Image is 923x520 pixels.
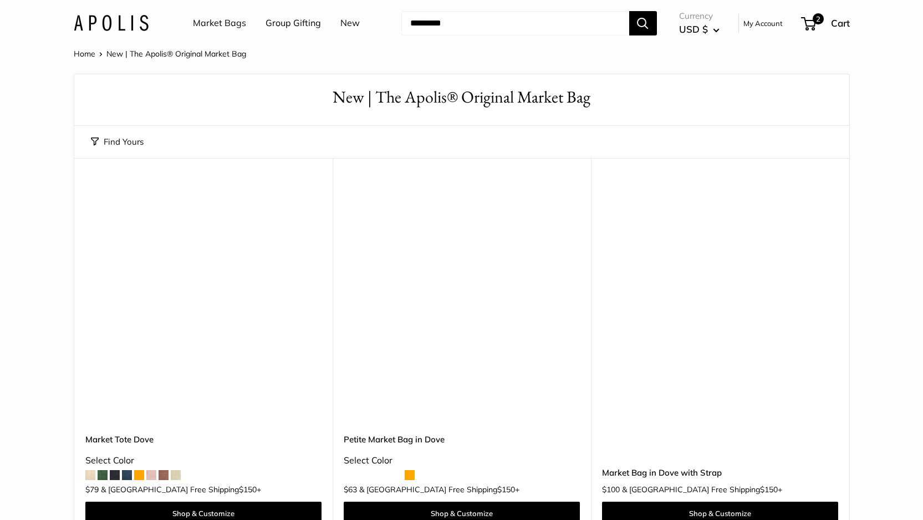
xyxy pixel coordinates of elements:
[679,23,708,35] span: USD $
[497,485,515,494] span: $150
[85,433,322,446] a: Market Tote Dove
[74,15,149,31] img: Apolis
[679,8,720,24] span: Currency
[266,15,321,32] a: Group Gifting
[760,485,778,494] span: $150
[359,486,519,493] span: & [GEOGRAPHIC_DATA] Free Shipping +
[344,485,357,494] span: $63
[812,13,823,24] span: 2
[85,186,322,422] a: Market Tote DoveMarket Tote Dove
[401,11,629,35] input: Search...
[802,14,850,32] a: 2 Cart
[193,15,246,32] a: Market Bags
[85,485,99,494] span: $79
[74,49,95,59] a: Home
[831,17,850,29] span: Cart
[743,17,783,30] a: My Account
[91,134,144,150] button: Find Yours
[344,433,580,446] a: Petite Market Bag in Dove
[602,186,838,422] a: Market Bag in Dove with StrapMarket Bag in Dove with Strap
[602,485,620,494] span: $100
[239,485,257,494] span: $150
[91,85,833,109] h1: New | The Apolis® Original Market Bag
[344,186,580,422] a: Petite Market Bag in DovePetite Market Bag in Dove
[74,47,246,61] nav: Breadcrumb
[85,452,322,469] div: Select Color
[602,466,838,479] a: Market Bag in Dove with Strap
[340,15,360,32] a: New
[106,49,246,59] span: New | The Apolis® Original Market Bag
[629,11,657,35] button: Search
[622,486,782,493] span: & [GEOGRAPHIC_DATA] Free Shipping +
[101,486,261,493] span: & [GEOGRAPHIC_DATA] Free Shipping +
[344,452,580,469] div: Select Color
[679,21,720,38] button: USD $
